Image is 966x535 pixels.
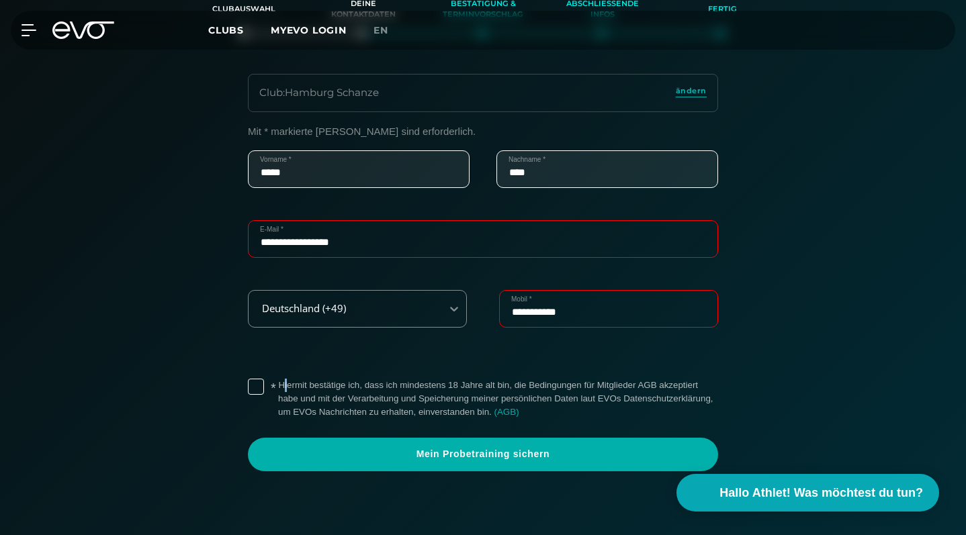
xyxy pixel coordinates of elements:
a: ändern [676,85,707,101]
label: Hiermit bestätige ich, dass ich mindestens 18 Jahre alt bin, die Bedingungen für Mitglieder AGB a... [278,379,718,419]
span: Clubs [208,24,244,36]
span: Mein Probetraining sichern [264,448,702,461]
p: Mit * markierte [PERSON_NAME] sind erforderlich. [248,126,718,137]
button: Hallo Athlet! Was möchtest du tun? [676,474,939,512]
span: ändern [676,85,707,97]
div: Club : Hamburg Schanze [259,85,379,101]
div: Deutschland (+49) [250,303,432,314]
a: MYEVO LOGIN [271,24,347,36]
span: en [374,24,388,36]
span: Hallo Athlet! Was möchtest du tun? [719,484,923,502]
a: en [374,23,404,38]
a: (AGB) [494,407,519,417]
a: Clubs [208,23,271,36]
a: Mein Probetraining sichern [248,438,718,471]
